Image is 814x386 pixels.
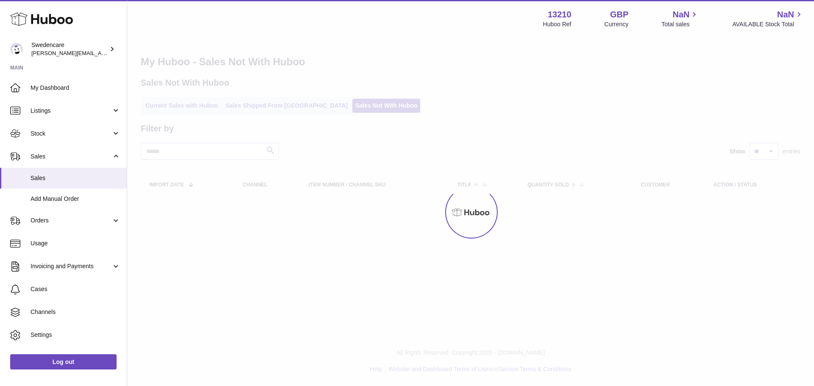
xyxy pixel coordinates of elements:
span: Add Manual Order [31,195,120,203]
span: Invoicing and Payments [31,262,112,270]
span: Sales [31,153,112,161]
div: Swedencare [31,41,108,57]
span: Stock [31,130,112,138]
span: Channels [31,308,120,316]
span: NaN [777,9,794,20]
div: Currency [605,20,629,28]
span: My Dashboard [31,84,120,92]
span: Orders [31,217,112,225]
strong: GBP [610,9,628,20]
span: NaN [672,9,689,20]
img: rebecca.fall@swedencare.co.uk [10,43,23,56]
span: Cases [31,285,120,293]
a: Log out [10,354,117,369]
span: Usage [31,239,120,247]
span: Total sales [661,20,699,28]
strong: 13210 [548,9,571,20]
a: NaN Total sales [661,9,699,28]
span: [PERSON_NAME][EMAIL_ADDRESS][DOMAIN_NAME] [31,50,170,56]
span: Listings [31,107,112,115]
span: Sales [31,174,120,182]
a: NaN AVAILABLE Stock Total [732,9,804,28]
span: AVAILABLE Stock Total [732,20,804,28]
div: Huboo Ref [543,20,571,28]
span: Settings [31,331,120,339]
